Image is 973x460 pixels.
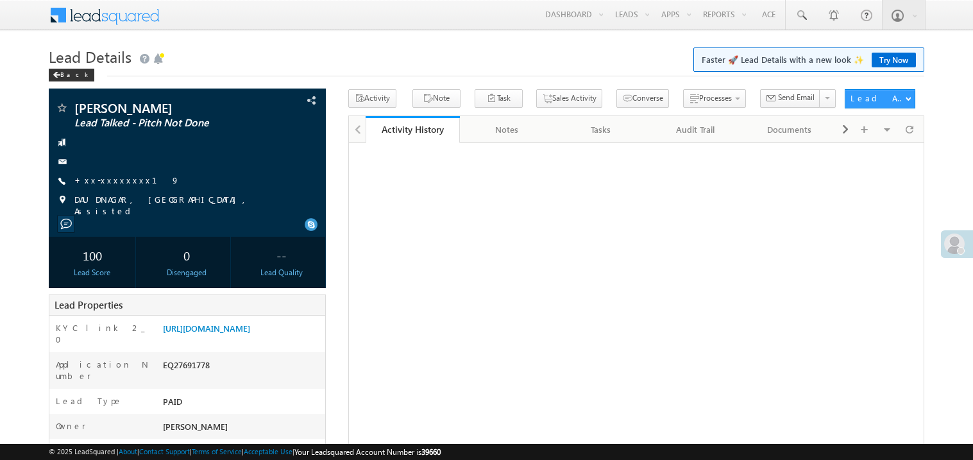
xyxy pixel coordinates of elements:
[49,69,94,81] div: Back
[74,101,246,114] span: [PERSON_NAME]
[139,447,190,456] a: Contact Support
[241,243,322,267] div: --
[241,267,322,278] div: Lead Quality
[56,395,123,407] label: Lead Type
[850,92,905,104] div: Lead Actions
[412,89,461,108] button: Note
[460,116,554,143] a: Notes
[56,420,86,432] label: Owner
[375,123,450,135] div: Activity History
[470,122,543,137] div: Notes
[74,175,180,185] a: +xx-xxxxxxxx19
[192,447,242,456] a: Terms of Service
[743,116,837,143] a: Documents
[160,395,325,413] div: PAID
[683,89,746,108] button: Processes
[52,243,133,267] div: 100
[49,446,441,458] span: © 2025 LeadSquared | | | | |
[163,421,228,432] span: [PERSON_NAME]
[244,447,292,456] a: Acceptable Use
[659,122,731,137] div: Audit Trail
[648,116,743,143] a: Audit Trail
[49,68,101,79] a: Back
[702,53,916,66] span: Faster 🚀 Lead Details with a new look ✨
[55,298,123,311] span: Lead Properties
[119,447,137,456] a: About
[421,447,441,457] span: 39660
[163,323,250,334] a: [URL][DOMAIN_NAME]
[699,93,732,103] span: Processes
[475,89,523,108] button: Task
[56,322,149,345] label: KYC link 2_0
[146,267,227,278] div: Disengaged
[74,194,299,217] span: DAUDNAGAR, [GEOGRAPHIC_DATA], Assisted
[74,117,246,130] span: Lead Talked - Pitch Not Done
[366,116,460,143] a: Activity History
[146,243,227,267] div: 0
[778,92,815,103] span: Send Email
[49,46,131,67] span: Lead Details
[554,116,648,143] a: Tasks
[160,359,325,377] div: EQ27691778
[616,89,669,108] button: Converse
[56,359,149,382] label: Application Number
[872,53,916,67] a: Try Now
[348,89,396,108] button: Activity
[564,122,637,137] div: Tasks
[294,447,441,457] span: Your Leadsquared Account Number is
[536,89,602,108] button: Sales Activity
[753,122,825,137] div: Documents
[52,267,133,278] div: Lead Score
[845,89,915,108] button: Lead Actions
[760,89,820,108] button: Send Email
